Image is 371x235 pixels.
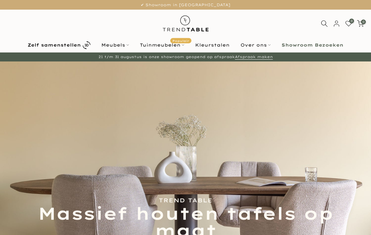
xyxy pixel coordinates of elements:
a: Meubels [96,41,135,49]
a: 0 [345,20,352,27]
iframe: toggle-frame [1,203,32,234]
img: trend-table [158,10,213,37]
span: 0 [349,19,354,23]
a: 0 [357,20,364,27]
a: TuinmeubelenPopulair [135,41,190,49]
a: Afspraak maken [235,55,273,60]
a: Kleurstalen [190,41,235,49]
span: 0 [361,20,366,24]
a: Over ons [235,41,276,49]
b: Zelf samenstellen [28,43,81,47]
p: ✔ Showroom in [GEOGRAPHIC_DATA] [8,2,363,8]
a: Showroom Bezoeken [276,41,349,49]
b: Showroom Bezoeken [282,43,343,47]
span: Populair [170,38,191,43]
a: Zelf samenstellen [22,40,96,51]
